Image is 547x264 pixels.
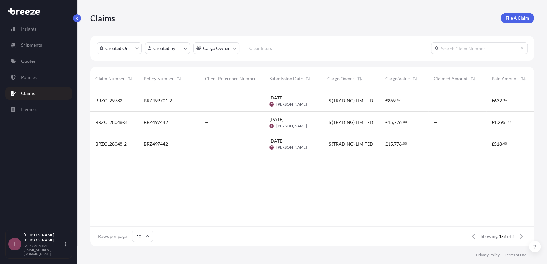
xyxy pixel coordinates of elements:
[269,116,283,123] span: [DATE]
[145,42,190,54] button: createdBy Filter options
[327,75,354,82] span: Cargo Owner
[5,55,72,68] a: Quotes
[144,141,168,147] span: BRZ497442
[492,75,518,82] span: Paid Amount
[394,120,402,125] span: 776
[144,75,174,82] span: Policy Number
[276,123,307,128] span: [PERSON_NAME]
[98,233,127,240] span: Rows per page
[269,144,274,151] span: LAZ
[144,98,172,104] span: BRZ499701-2
[403,121,407,123] span: 00
[257,75,265,82] button: Sort
[501,13,534,23] a: File A Claim
[476,252,500,258] a: Privacy Policy
[175,75,183,82] button: Sort
[95,141,127,147] span: BRZCL28048-2
[205,98,209,104] span: —
[385,120,388,125] span: £
[434,75,468,82] span: Claimed Amount
[385,75,410,82] span: Cargo Value
[356,75,363,82] button: Sort
[502,142,503,145] span: .
[481,233,498,240] span: Showing
[492,120,494,125] span: £
[327,141,373,147] span: IS (TRADING) LIMITED
[269,75,303,82] span: Submission Date
[21,42,42,48] p: Shipments
[327,119,373,126] span: IS (TRADING) LIMITED
[505,252,526,258] a: Terms of Use
[494,120,497,125] span: 1
[385,142,388,146] span: £
[243,43,279,53] button: Clear filters
[14,241,16,247] span: L
[95,98,122,104] span: BRZCL29782
[494,99,502,103] span: 632
[469,75,477,82] button: Sort
[205,119,209,126] span: —
[394,142,402,146] span: 776
[269,123,274,129] span: LAZ
[388,142,393,146] span: 15
[497,120,498,125] span: ,
[126,75,134,82] button: Sort
[97,42,142,54] button: createdOn Filter options
[397,99,401,101] span: 07
[499,233,506,240] span: 1-3
[327,98,373,104] span: IS (TRADING) LIMITED
[5,71,72,84] a: Policies
[388,120,393,125] span: 15
[5,23,72,35] a: Insights
[21,74,37,80] p: Policies
[519,75,527,82] button: Sort
[269,101,274,108] span: LAZ
[434,119,437,126] span: —
[393,120,394,125] span: ,
[21,90,35,97] p: Claims
[494,142,502,146] span: 518
[5,103,72,116] a: Invoices
[503,99,507,101] span: 36
[5,87,72,100] a: Claims
[304,75,312,82] button: Sort
[276,102,307,107] span: [PERSON_NAME]
[95,119,127,126] span: BRZCL28048-3
[507,233,514,240] span: of 3
[21,26,36,32] p: Insights
[385,99,388,103] span: €
[276,145,307,150] span: [PERSON_NAME]
[90,13,115,23] p: Claims
[24,244,64,256] p: [PERSON_NAME][EMAIL_ADDRESS][DOMAIN_NAME]
[403,142,407,145] span: 00
[506,121,506,123] span: .
[203,45,230,52] p: Cargo Owner
[205,141,209,147] span: —
[5,39,72,52] a: Shipments
[95,75,125,82] span: Claim Number
[144,119,168,126] span: BRZ497442
[269,95,283,101] span: [DATE]
[21,106,37,113] p: Invoices
[269,138,283,144] span: [DATE]
[502,99,503,101] span: .
[434,98,437,104] span: —
[506,15,529,21] p: File A Claim
[21,58,35,64] p: Quotes
[503,142,507,145] span: 00
[193,42,239,54] button: cargoOwner Filter options
[434,141,437,147] span: —
[105,45,129,52] p: Created On
[411,75,419,82] button: Sort
[492,99,494,103] span: €
[431,42,528,54] input: Search Claim Number
[153,45,175,52] p: Created by
[24,232,64,243] p: [PERSON_NAME] [PERSON_NAME]
[498,120,505,125] span: 295
[205,75,256,82] span: Client Reference Number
